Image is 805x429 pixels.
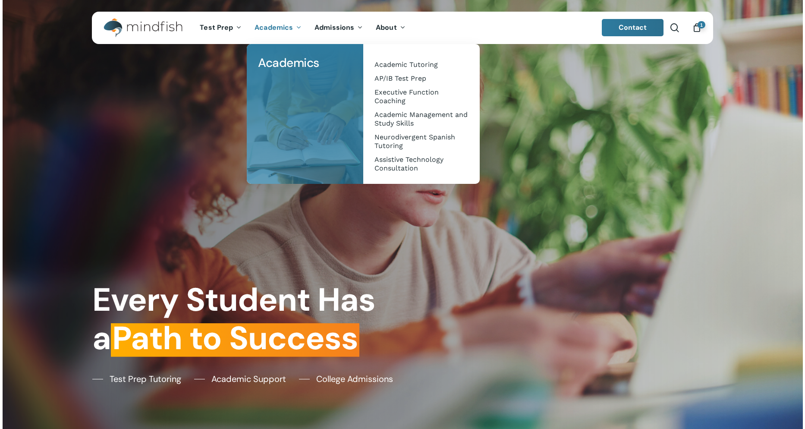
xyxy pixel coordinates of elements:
[316,372,393,385] span: College Admissions
[258,55,319,71] span: Academics
[92,372,181,385] a: Test Prep Tutoring
[369,24,412,32] a: About
[619,23,647,32] span: Contact
[299,372,393,385] a: College Admissions
[200,23,233,32] span: Test Prep
[602,19,664,36] a: Contact
[308,24,369,32] a: Admissions
[248,24,308,32] a: Academics
[255,53,355,73] a: Academics
[111,317,359,359] em: Path to Success
[110,372,181,385] span: Test Prep Tutoring
[92,281,396,358] h1: Every Student Has a
[698,21,705,28] span: 1
[193,12,412,44] nav: Main Menu
[194,372,286,385] a: Academic Support
[92,12,713,44] header: Main Menu
[376,23,397,32] span: About
[211,372,286,385] span: Academic Support
[255,23,293,32] span: Academics
[193,24,248,32] a: Test Prep
[610,365,793,417] iframe: Chatbot
[692,23,701,32] a: Cart
[314,23,354,32] span: Admissions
